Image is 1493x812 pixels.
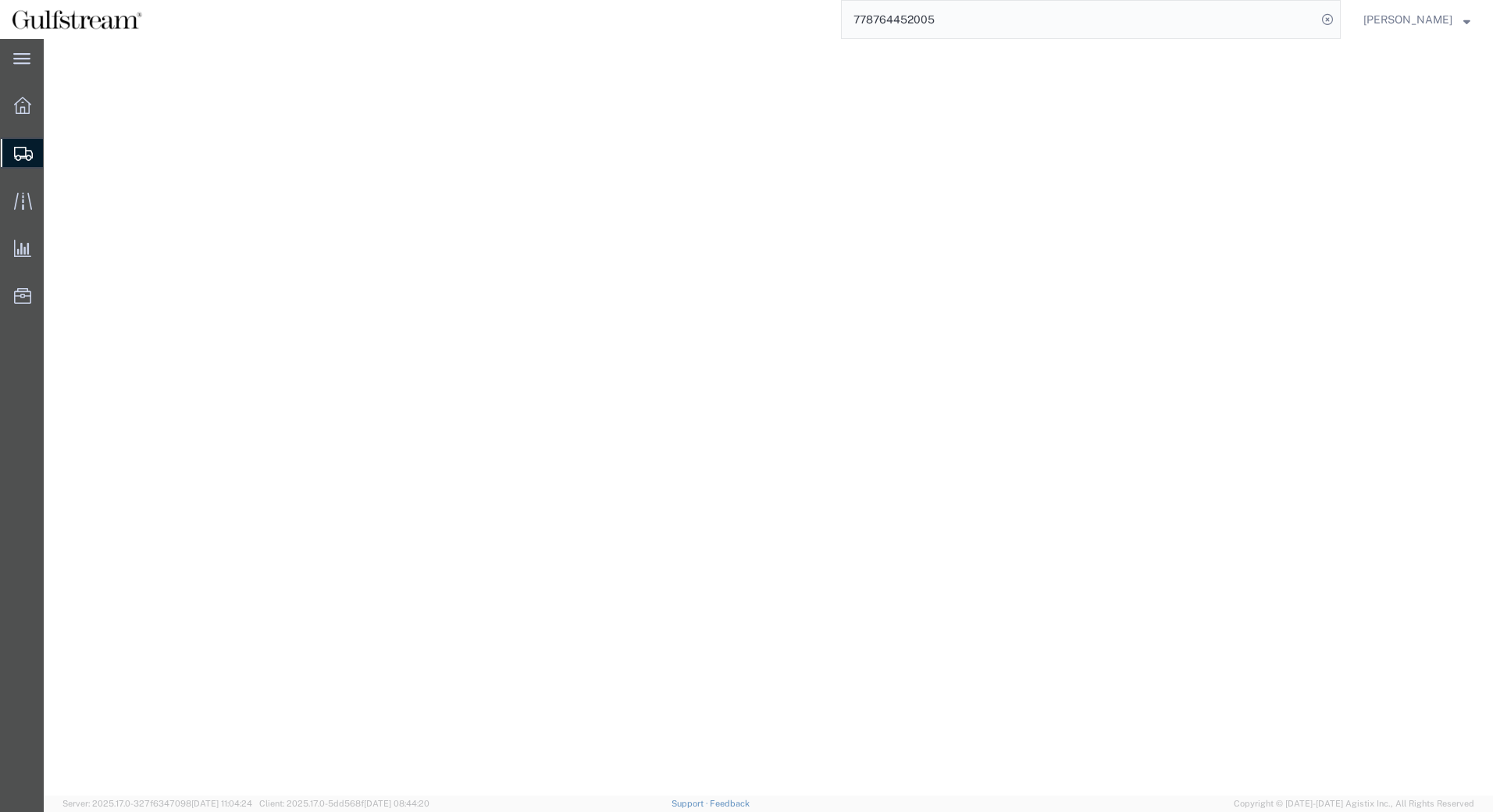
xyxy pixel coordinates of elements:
[1234,797,1474,810] span: Copyright © [DATE]-[DATE] Agistix Inc., All Rights Reserved
[259,799,429,808] span: Client: 2025.17.0-5dd568f
[364,799,429,808] span: [DATE] 08:44:20
[44,39,1493,796] iframe: FS Legacy Container
[672,799,711,808] a: Support
[191,799,252,808] span: [DATE] 11:04:24
[11,8,143,31] img: logo
[1363,11,1452,28] span: Chase Cameron
[1363,10,1471,29] button: [PERSON_NAME]
[62,799,252,808] span: Server: 2025.17.0-327f6347098
[842,1,1317,38] input: Search for shipment number, reference number
[710,799,750,808] a: Feedback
